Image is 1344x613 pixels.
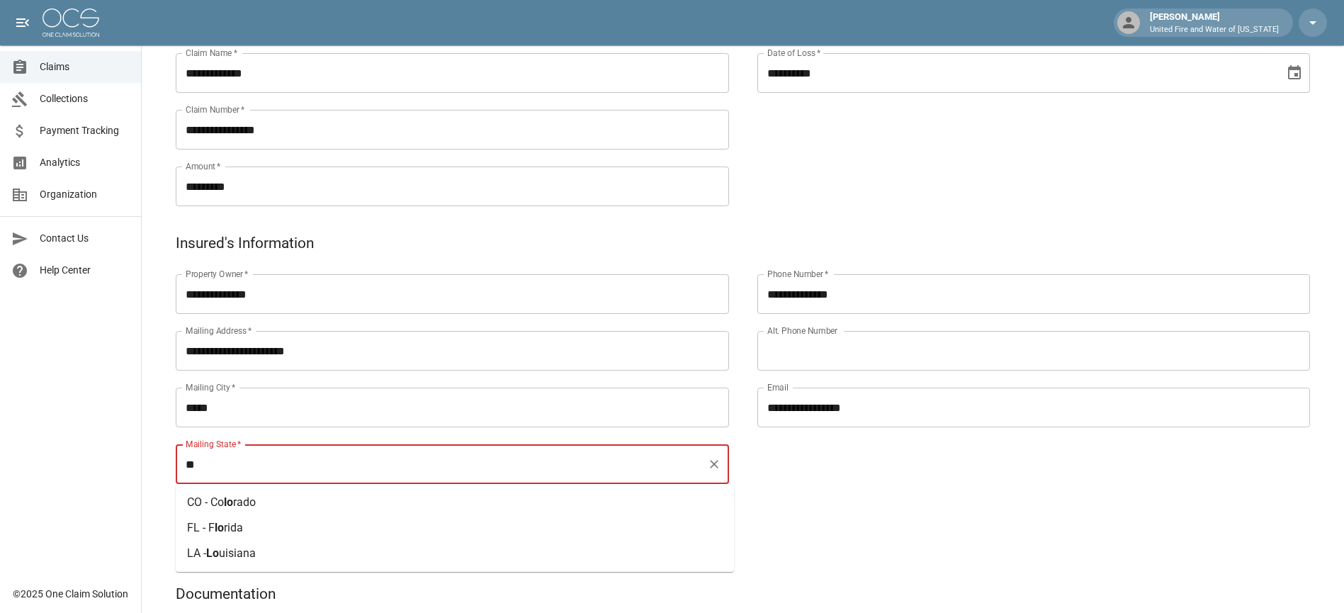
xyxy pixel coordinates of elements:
[186,160,221,172] label: Amount
[767,268,828,280] label: Phone Number
[186,381,236,393] label: Mailing City
[233,495,256,509] span: rado
[40,263,130,278] span: Help Center
[40,60,130,74] span: Claims
[186,325,252,337] label: Mailing Address
[40,187,130,202] span: Organization
[1150,24,1279,36] p: United Fire and Water of [US_STATE]
[767,47,820,59] label: Date of Loss
[1280,59,1309,87] button: Choose date, selected date is Sep 19, 2025
[767,325,837,337] label: Alt. Phone Number
[215,521,224,534] span: lo
[224,521,243,534] span: rida
[767,381,789,393] label: Email
[187,495,224,509] span: CO - Co
[43,9,99,37] img: ocs-logo-white-transparent.png
[187,546,206,560] span: LA -
[13,587,128,601] div: © 2025 One Claim Solution
[40,231,130,246] span: Contact Us
[186,268,249,280] label: Property Owner
[40,91,130,106] span: Collections
[9,9,37,37] button: open drawer
[40,155,130,170] span: Analytics
[186,103,244,116] label: Claim Number
[186,47,237,59] label: Claim Name
[40,123,130,138] span: Payment Tracking
[224,495,233,509] span: lo
[186,438,241,450] label: Mailing State
[187,521,215,534] span: FL - F
[704,454,724,474] button: Clear
[1144,10,1284,35] div: [PERSON_NAME]
[206,546,219,560] span: Lo
[219,546,256,560] span: uisiana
